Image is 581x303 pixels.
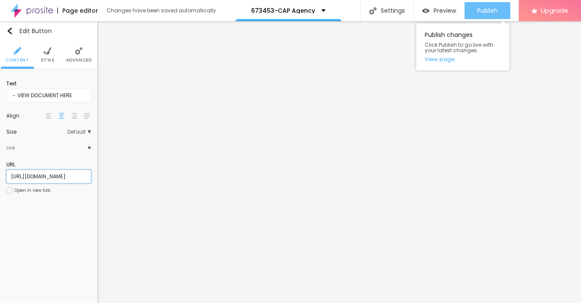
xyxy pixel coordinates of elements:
[369,7,376,14] img: Icone
[67,129,91,135] span: Default
[97,21,581,303] iframe: Editor
[6,58,29,62] span: Content
[477,7,498,14] span: Publish
[44,47,51,55] img: Icone
[6,28,13,34] img: Icone
[88,146,91,149] img: Icone
[57,8,98,14] div: Page editor
[6,28,52,34] div: Edit Button
[84,113,90,119] img: paragraph-justified-align.svg
[251,8,315,14] p: 673453-CAP Agency
[465,2,510,19] button: Publish
[434,7,456,14] span: Preview
[425,56,501,62] a: View page
[6,161,91,168] div: URL
[14,188,50,193] div: Open in new tab
[75,47,83,55] img: Icone
[422,7,429,14] img: view-1.svg
[6,143,15,152] div: Link
[416,23,509,70] div: Publish changes
[66,58,92,62] span: Advanced
[414,2,465,19] button: Preview
[46,113,52,119] img: paragraph-left-align.svg
[58,113,64,119] img: paragraph-center-align.svg
[41,58,55,62] span: Style
[541,7,568,14] span: Upgrade
[425,42,501,53] span: Click Publish to go live with your latest changes.
[6,80,91,87] div: Text
[71,113,77,119] img: paragraph-right-align.svg
[14,47,21,55] img: Icone
[6,139,91,157] div: IconeLink
[107,8,216,13] div: Changes have been saved automatically
[6,113,44,118] div: Align
[6,129,67,135] div: Size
